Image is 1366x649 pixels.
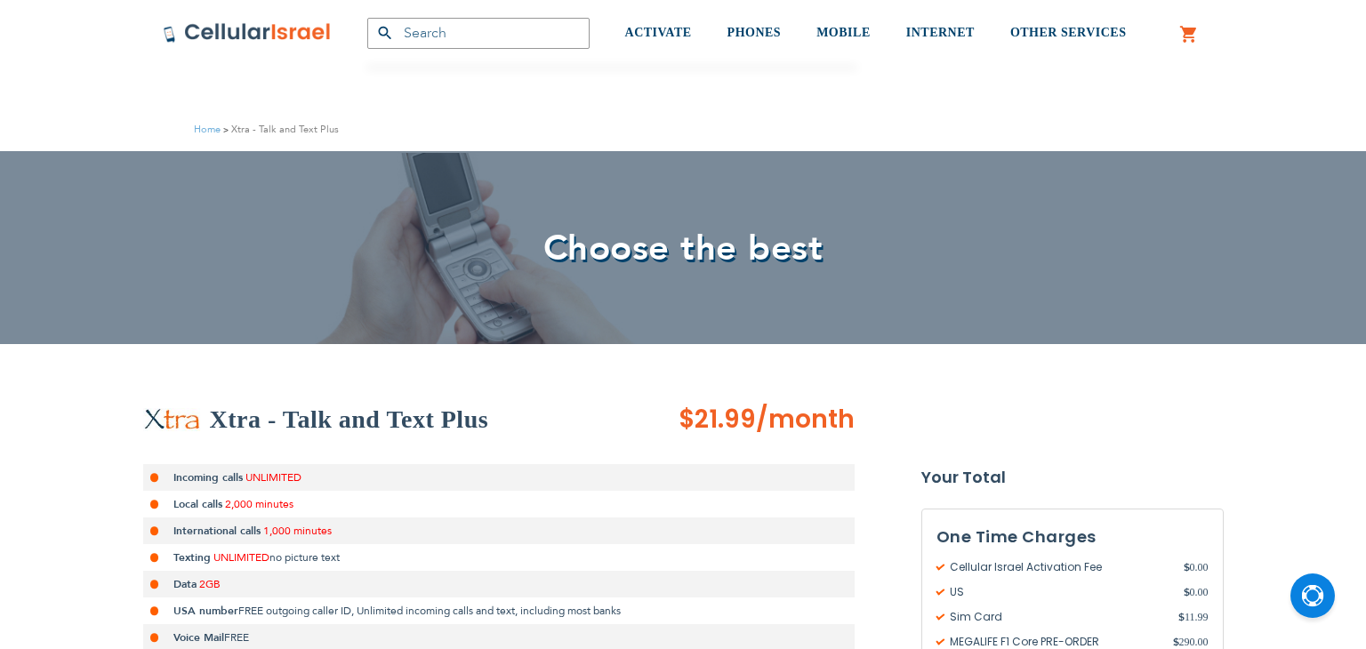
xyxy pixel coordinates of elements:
[245,470,301,485] span: UNLIMITED
[367,18,590,49] input: Search
[173,630,224,645] strong: Voice Mail
[906,26,975,39] span: INTERNET
[143,408,201,431] img: Xtra - Talk and Text Plus
[1178,609,1209,625] span: 11.99
[173,577,197,591] strong: Data
[173,550,211,565] strong: Texting
[936,609,1178,625] span: Sim Card
[173,604,238,618] strong: USA number
[921,464,1224,491] strong: Your Total
[199,577,221,591] span: 2GB
[543,224,824,273] span: Choose the best
[756,402,855,437] span: /month
[936,524,1209,550] h3: One Time Charges
[1184,559,1190,575] span: $
[679,402,756,437] span: $21.99
[173,470,243,485] strong: Incoming calls
[1178,609,1185,625] span: $
[625,26,692,39] span: ACTIVATE
[1010,26,1127,39] span: OTHER SERVICES
[225,497,293,511] span: 2,000 minutes
[1184,584,1190,600] span: $
[221,121,339,138] li: Xtra - Talk and Text Plus
[173,497,222,511] strong: Local calls
[936,584,1184,600] span: US
[194,123,221,136] a: Home
[173,524,261,538] strong: International calls
[269,550,340,565] span: no picture text
[263,524,332,538] span: 1,000 minutes
[1184,584,1209,600] span: 0.00
[163,22,332,44] img: Cellular Israel Logo
[238,604,621,618] span: FREE outgoing caller ID, Unlimited incoming calls and text, including most banks
[816,26,871,39] span: MOBILE
[210,402,489,437] h2: Xtra - Talk and Text Plus
[936,559,1184,575] span: Cellular Israel Activation Fee
[224,630,249,645] span: FREE
[727,26,782,39] span: PHONES
[1184,559,1209,575] span: 0.00
[213,550,269,565] span: UNLIMITED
